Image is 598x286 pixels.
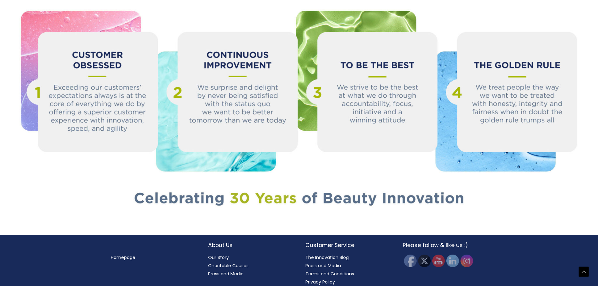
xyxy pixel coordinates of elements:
[208,262,249,269] a: Charitable Causes
[305,262,341,269] a: Press and Media
[305,271,354,277] a: Terms and Conditions
[305,279,335,285] a: Privacy Policy
[208,253,293,278] nav: About Us
[208,254,229,261] a: Our Story
[111,254,135,261] a: Homepage
[208,241,293,249] h2: About Us
[403,241,488,249] h2: Please follow & like us :)
[305,241,390,249] h2: Customer Service
[305,253,390,286] nav: Customer Service
[418,255,431,267] img: Twitter
[208,271,244,277] a: Press and Media
[404,255,417,267] img: Facebook
[111,253,196,262] nav: Menu
[305,254,349,261] a: The Innovation Blog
